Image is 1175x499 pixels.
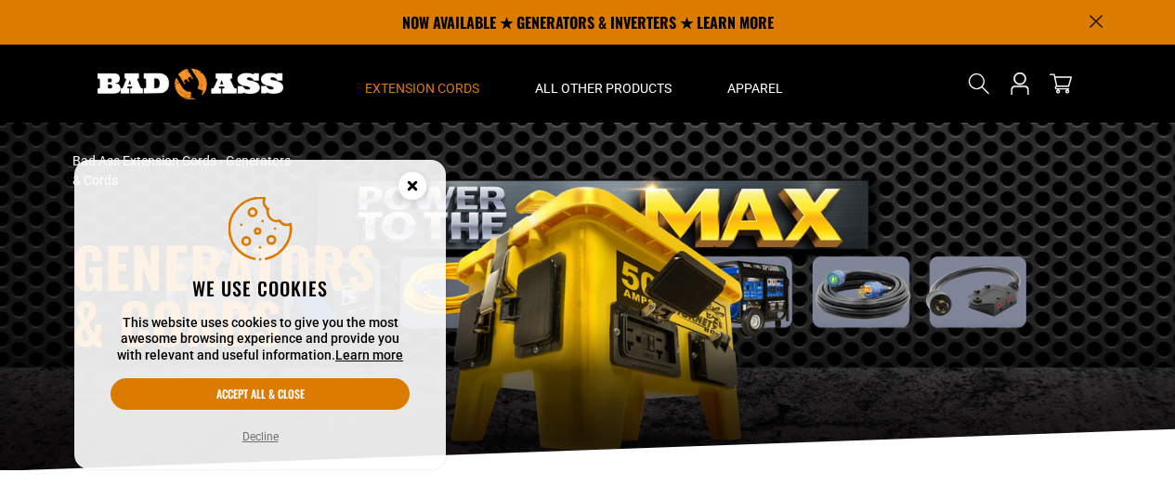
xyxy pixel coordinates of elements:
span: All Other Products [535,80,672,97]
span: › [219,153,223,168]
summary: Search [964,69,994,98]
a: Learn more [335,348,403,362]
nav: breadcrumbs [72,151,751,190]
summary: All Other Products [507,45,699,123]
button: Decline [237,427,284,446]
h2: We use cookies [111,276,410,300]
summary: Apparel [699,45,811,123]
summary: Extension Cords [337,45,507,123]
p: This website uses cookies to give you the most awesome browsing experience and provide you with r... [111,315,410,364]
button: Accept all & close [111,378,410,410]
aside: Cookie Consent [74,160,446,470]
a: Bad Ass Extension Cords [72,153,216,168]
h1: Generators & Cords [72,238,751,349]
span: Apparel [727,80,783,97]
span: Extension Cords [365,80,479,97]
img: Bad Ass Extension Cords [98,69,283,99]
